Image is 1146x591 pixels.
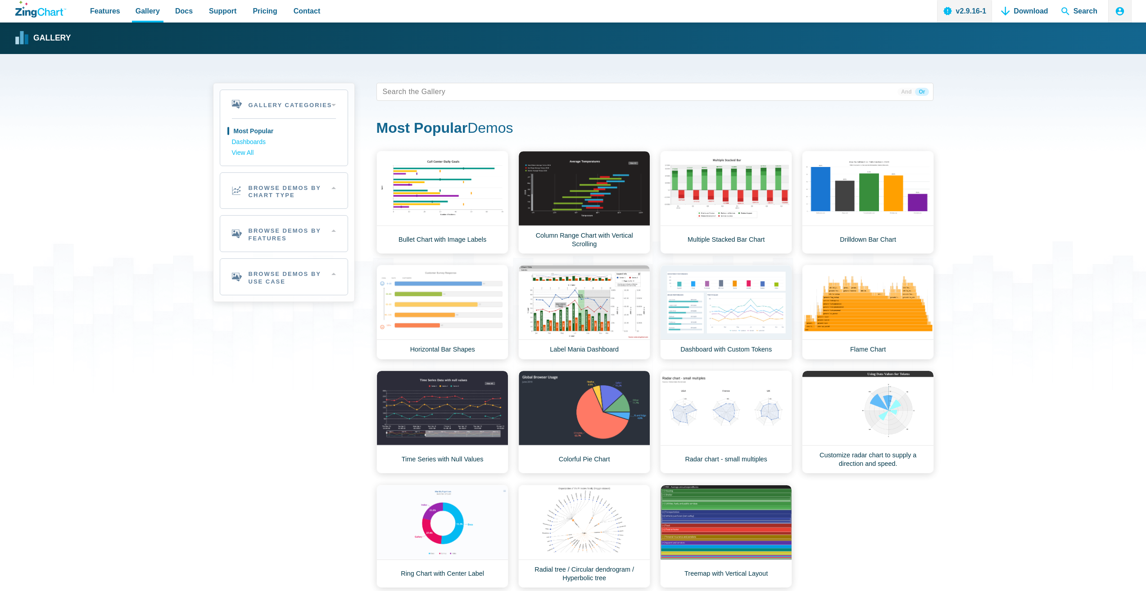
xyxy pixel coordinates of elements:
a: Horizontal Bar Shapes [376,265,508,360]
a: Drilldown Bar Chart [802,151,934,254]
h1: Demos [376,119,933,139]
a: Colorful Pie Chart [518,370,650,474]
strong: Most Popular [376,120,468,136]
a: Most Popular [232,126,336,137]
span: Pricing [253,5,277,17]
a: Bullet Chart with Image Labels [376,151,508,254]
a: Ring Chart with Center Label [376,485,508,588]
a: Treemap with Vertical Layout [660,485,792,588]
span: Or [915,88,929,96]
span: And [897,88,915,96]
span: Docs [175,5,193,17]
a: ZingChart Logo. Click to return to the homepage [15,1,66,18]
a: Column Range Chart with Vertical Scrolling [518,151,650,254]
h2: Gallery Categories [220,90,348,118]
a: Label Mania Dashboard [518,265,650,360]
a: Flame Chart [802,265,934,360]
a: Gallery [15,32,71,45]
a: Dashboards [232,137,336,148]
span: Support [209,5,236,17]
h2: Browse Demos By Use Case [220,259,348,295]
a: Multiple Stacked Bar Chart [660,151,792,254]
a: Radar chart - small multiples [660,370,792,474]
h2: Browse Demos By Features [220,216,348,252]
strong: Gallery [33,34,71,42]
span: Features [90,5,120,17]
h2: Browse Demos By Chart Type [220,173,348,209]
a: Dashboard with Custom Tokens [660,265,792,360]
span: Gallery [136,5,160,17]
span: Contact [294,5,321,17]
a: Radial tree / Circular dendrogram / Hyperbolic tree [518,485,650,588]
a: Time Series with Null Values [376,370,508,474]
a: View All [232,148,336,158]
a: Customize radar chart to supply a direction and speed. [802,370,934,474]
